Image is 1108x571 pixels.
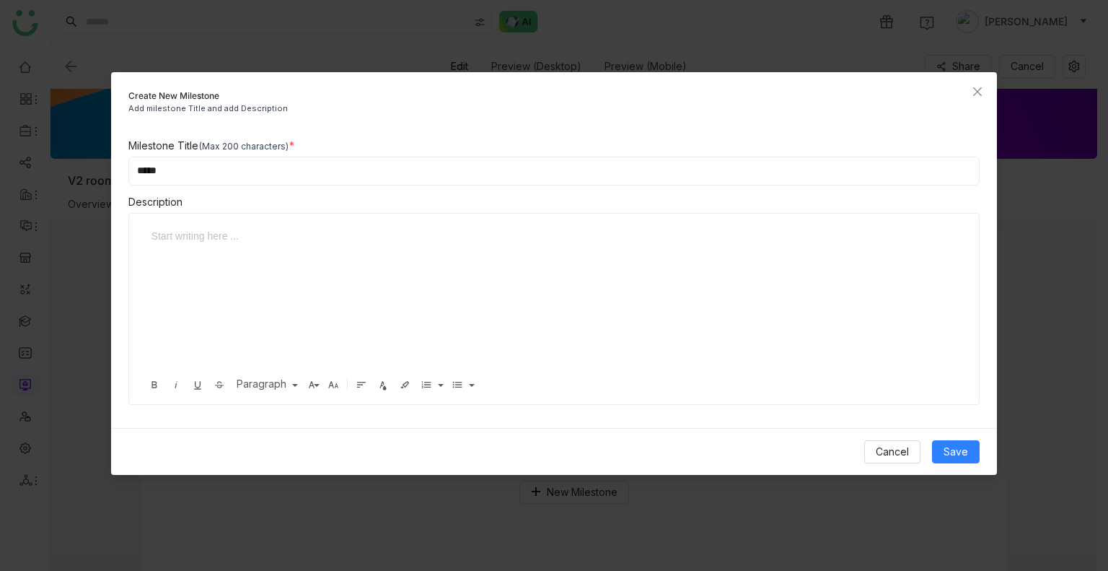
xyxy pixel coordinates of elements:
span: Save [944,444,968,460]
button: Close [958,72,997,111]
button: Text Color [374,375,392,393]
span: Paragraph [234,378,291,390]
span: (Max 200 characters) [198,141,289,152]
button: Font Size [324,375,343,393]
button: Underline (Ctrl+U) [188,375,207,393]
div: Create New Milestone [128,90,980,103]
button: Italic (Ctrl+I) [167,375,185,393]
button: Ordered List [417,375,436,393]
button: Cancel [864,440,920,463]
button: Bold (Ctrl+B) [145,375,164,393]
button: Font Family [302,375,321,393]
button: Strikethrough (Ctrl+S) [210,375,229,393]
span: Cancel [876,444,909,460]
button: Align [352,375,371,393]
button: Save [932,440,980,463]
button: Background Color [395,375,414,393]
div: Add milestone Title and add Description [128,103,980,115]
button: Paragraph [232,375,299,393]
div: Description [128,194,980,210]
button: Ordered List [434,375,445,393]
button: Unordered List [465,375,476,393]
button: Unordered List [448,375,467,393]
div: Milestone Title [128,138,980,154]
